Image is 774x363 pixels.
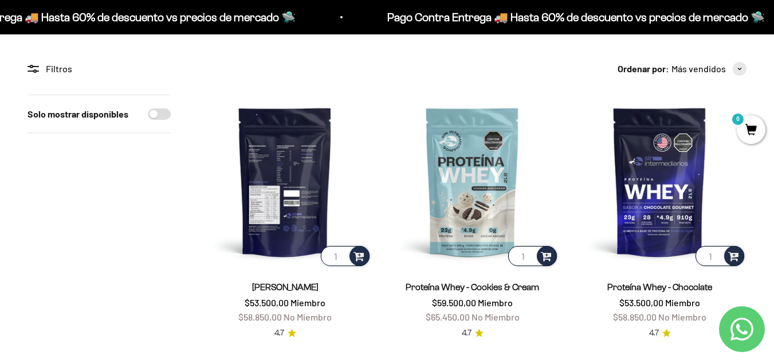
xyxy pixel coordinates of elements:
[665,297,700,308] span: Miembro
[274,327,296,339] a: 4.74.7 de 5.0 estrellas
[607,282,712,292] a: Proteína Whey - Chocolate
[619,297,663,308] span: $53.500,00
[290,297,325,308] span: Miembro
[737,124,765,137] a: 0
[426,311,470,322] span: $65.450,00
[618,61,669,76] span: Ordenar por:
[238,311,282,322] span: $58.850,00
[274,327,284,339] span: 4.7
[472,311,520,322] span: No Miembro
[478,297,513,308] span: Miembro
[27,61,171,76] div: Filtros
[284,311,332,322] span: No Miembro
[462,327,484,339] a: 4.74.7 de 5.0 estrellas
[245,297,289,308] span: $53.500,00
[462,327,472,339] span: 4.7
[671,61,747,76] button: Más vendidos
[252,282,319,292] a: [PERSON_NAME]
[658,311,706,322] span: No Miembro
[613,311,657,322] span: $58.850,00
[671,61,726,76] span: Más vendidos
[649,327,659,339] span: 4.7
[406,282,539,292] a: Proteína Whey - Cookies & Cream
[649,327,671,339] a: 4.74.7 de 5.0 estrellas
[731,112,745,126] mark: 0
[27,107,128,122] label: Solo mostrar disponibles
[432,297,476,308] span: $59.500,00
[378,8,755,26] p: Pago Contra Entrega 🚚 Hasta 60% de descuento vs precios de mercado 🛸
[198,95,372,268] img: Proteína Whey - Vainilla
